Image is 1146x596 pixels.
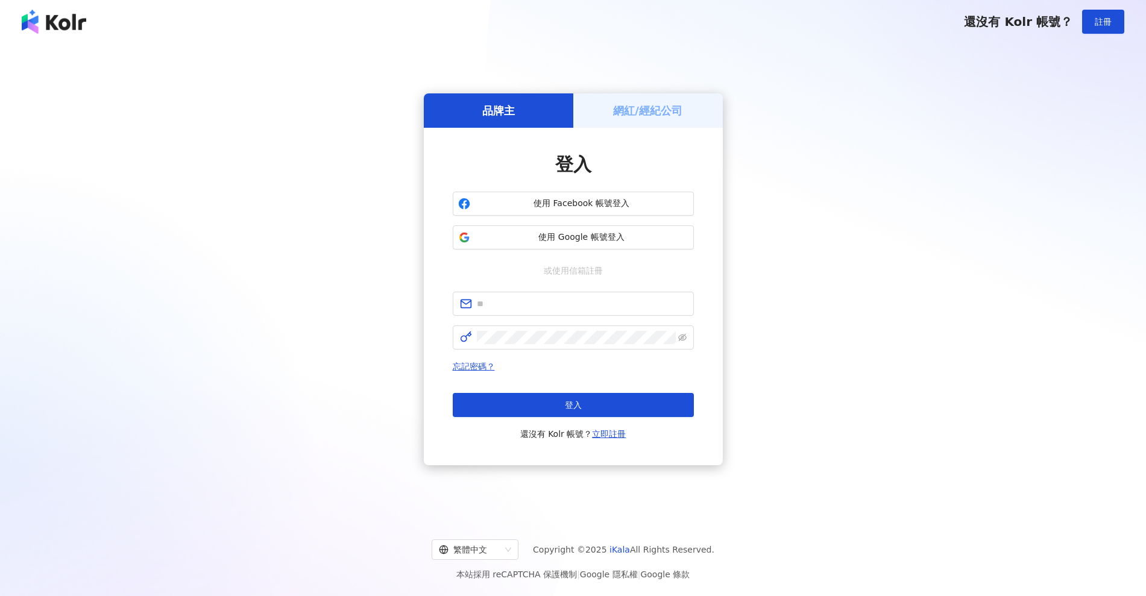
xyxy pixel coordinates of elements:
a: Google 條款 [640,569,690,579]
span: 登入 [565,400,582,410]
span: 本站採用 reCAPTCHA 保護機制 [456,567,690,582]
button: 使用 Facebook 帳號登入 [453,192,694,216]
span: 註冊 [1095,17,1112,27]
a: Google 隱私權 [580,569,638,579]
span: 使用 Google 帳號登入 [475,231,688,243]
a: 立即註冊 [592,429,626,439]
span: eye-invisible [678,333,687,342]
span: 使用 Facebook 帳號登入 [475,198,688,210]
span: 還沒有 Kolr 帳號？ [520,427,626,441]
h5: 品牌主 [482,103,515,118]
a: 忘記密碼？ [453,362,495,371]
span: 或使用信箱註冊 [535,264,611,277]
span: | [638,569,641,579]
span: 登入 [555,154,591,175]
a: iKala [609,545,630,554]
button: 使用 Google 帳號登入 [453,225,694,249]
h5: 網紅/經紀公司 [613,103,682,118]
div: 繁體中文 [439,540,500,559]
button: 註冊 [1082,10,1124,34]
img: logo [22,10,86,34]
span: | [577,569,580,579]
span: 還沒有 Kolr 帳號？ [964,14,1072,29]
button: 登入 [453,393,694,417]
span: Copyright © 2025 All Rights Reserved. [533,542,714,557]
